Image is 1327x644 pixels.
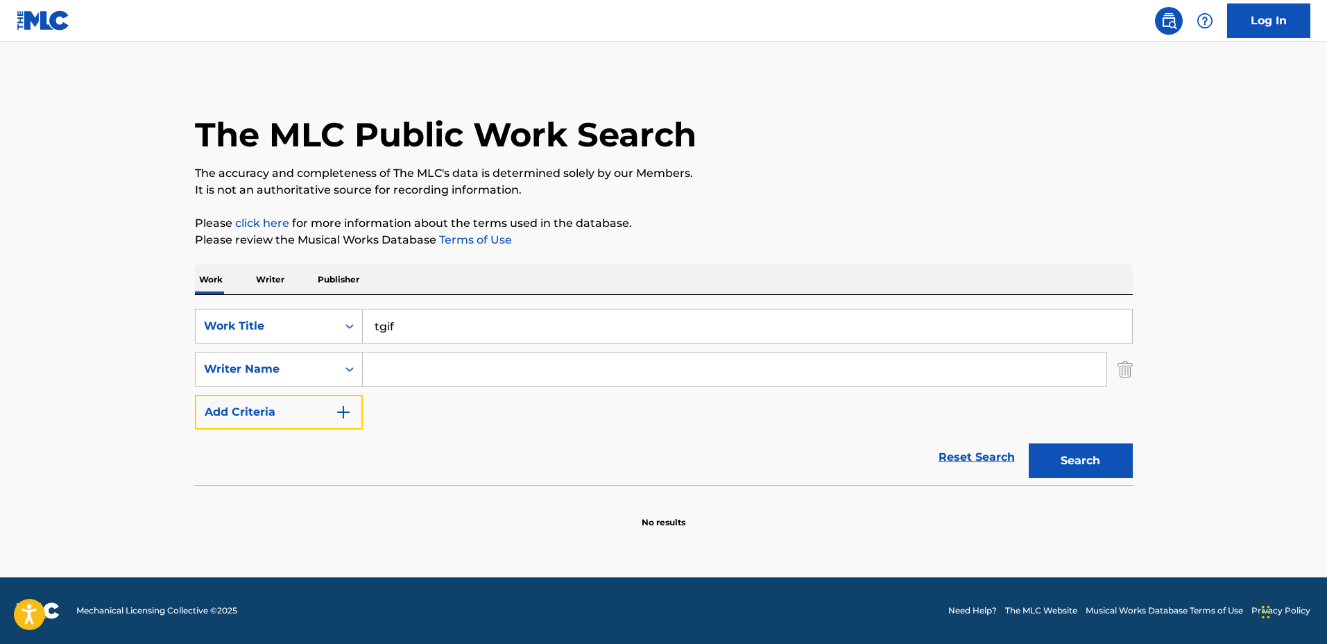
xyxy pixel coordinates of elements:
p: The accuracy and completeness of The MLC's data is determined solely by our Members. [195,165,1133,182]
a: The MLC Website [1005,604,1077,617]
img: 9d2ae6d4665cec9f34b9.svg [335,404,352,421]
h1: The MLC Public Work Search [195,114,696,155]
img: logo [17,602,60,619]
div: Work Title [204,318,329,334]
a: Public Search [1155,7,1183,35]
a: Terms of Use [436,233,512,246]
p: Work [195,265,227,294]
p: It is not an authoritative source for recording information. [195,182,1133,198]
p: Please review the Musical Works Database [195,232,1133,248]
div: Writer Name [204,361,329,378]
a: Privacy Policy [1251,604,1310,617]
a: Musical Works Database Terms of Use [1086,604,1243,617]
form: Search Form [195,309,1133,485]
iframe: Chat Widget [1258,577,1327,644]
a: Need Help? [948,604,997,617]
img: Delete Criterion [1118,352,1133,387]
button: Search [1029,443,1133,478]
p: Writer [252,265,289,294]
button: Add Criteria [195,395,363,430]
a: Log In [1227,3,1310,38]
a: Reset Search [932,442,1022,473]
div: Drag [1262,591,1270,633]
img: MLC Logo [17,10,70,31]
a: click here [235,217,289,230]
img: search [1161,12,1177,29]
p: Please for more information about the terms used in the database. [195,215,1133,232]
img: help [1197,12,1213,29]
p: No results [642,500,685,529]
p: Publisher [314,265,363,294]
span: Mechanical Licensing Collective © 2025 [76,604,237,617]
div: Help [1191,7,1219,35]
